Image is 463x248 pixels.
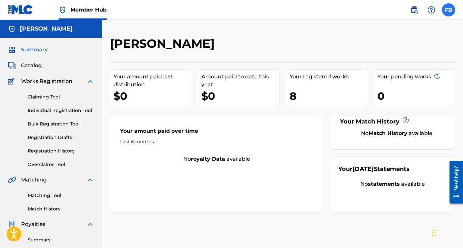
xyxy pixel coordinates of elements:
img: Catalog [8,62,16,69]
img: Top Rightsholder [59,6,66,14]
div: $0 [201,89,279,103]
span: [DATE] [352,165,374,173]
div: Drag [432,223,436,243]
div: Amount paid to date this year [201,73,279,89]
strong: royalty data [191,156,225,162]
div: No available [110,155,323,163]
div: Last 6 months [120,138,313,145]
img: Matching [8,176,16,184]
a: Match History [28,206,94,212]
span: Catalog [21,62,42,69]
img: Accounts [8,25,16,33]
span: Royalties [21,220,45,228]
span: Matching [21,176,47,184]
div: No available [338,180,447,188]
a: Overclaims Tool [28,161,94,168]
img: search [410,6,418,14]
div: No available [347,129,447,137]
img: Summary [8,46,16,54]
div: 0 [377,89,455,103]
img: expand [86,176,94,184]
a: Registration History [28,148,94,154]
a: CatalogCatalog [8,62,42,69]
strong: Match History [369,130,407,136]
div: 8 [290,89,367,103]
a: SummarySummary [8,46,48,54]
img: Works Registration [8,77,16,85]
div: Your Statements [338,165,410,174]
iframe: Resource Center [445,156,463,209]
div: Your Match History [338,117,447,126]
img: expand [86,77,94,85]
a: Individual Registration Tool [28,107,94,114]
span: Member Hub [70,6,107,14]
img: MLC Logo [8,5,33,14]
img: expand [86,220,94,228]
a: Bulk Registration Tool [28,121,94,127]
strong: statements [368,181,400,187]
a: Claiming Tool [28,94,94,100]
h5: Fabian Beltran [20,25,73,33]
a: Public Search [408,3,421,16]
div: Your registered works [290,73,367,81]
a: Registration Drafts [28,134,94,141]
a: Summary [28,236,94,243]
div: Your pending works [377,73,455,81]
img: help [427,6,435,14]
span: Summary [21,46,48,54]
span: ? [435,73,440,78]
h2: [PERSON_NAME] [110,36,218,51]
div: Help [425,3,438,16]
span: ? [403,118,408,123]
iframe: Chat Widget [430,216,463,248]
span: Works Registration [21,77,72,85]
a: Matching Tool [28,192,94,199]
div: Your amount paid last distribution [114,73,191,89]
img: Royalties [8,220,16,228]
div: $0 [114,89,191,103]
div: Your amount paid over time [120,127,313,138]
div: User Menu [442,3,455,16]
